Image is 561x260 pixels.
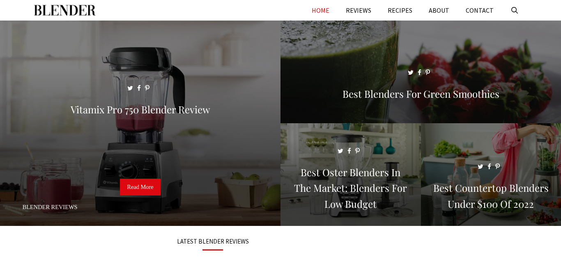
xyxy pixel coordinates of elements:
h3: LATEST BLENDER REVIEWS [44,238,381,244]
a: Blender Reviews [23,204,78,210]
a: Best Blenders for Green Smoothies [280,113,561,122]
a: Read More [120,179,160,196]
a: Best Oster Blenders in the Market: Blenders for Low Budget [280,216,421,224]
